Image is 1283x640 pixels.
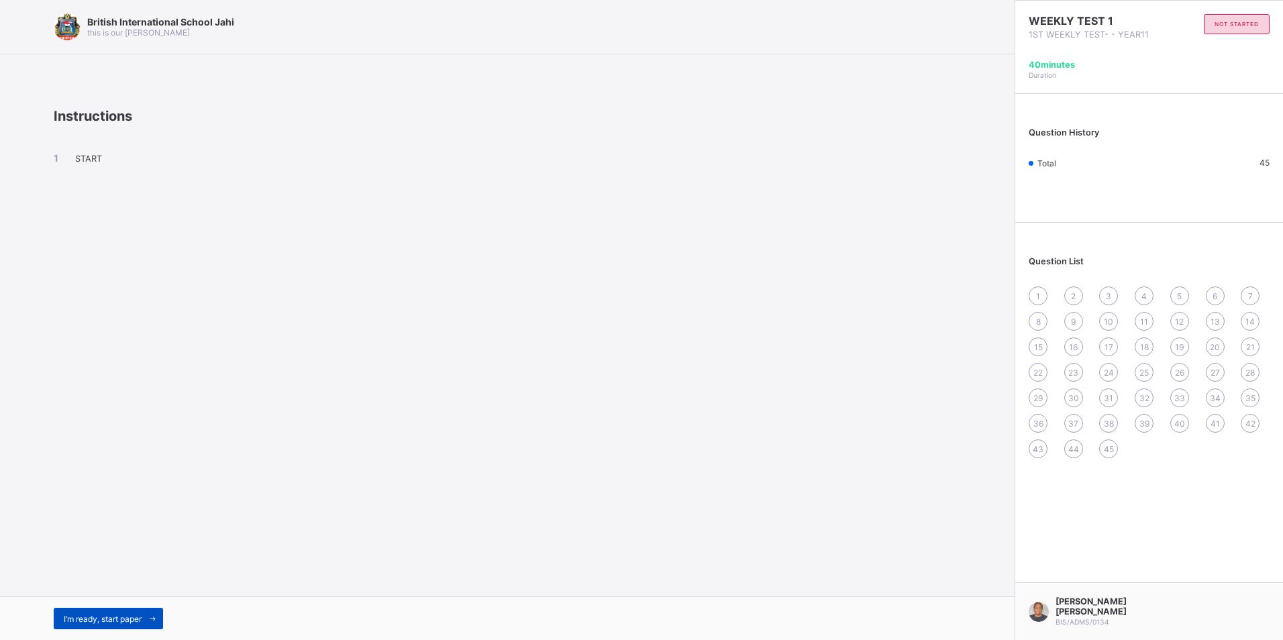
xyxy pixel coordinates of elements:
span: 13 [1211,317,1220,327]
span: 26 [1175,368,1184,378]
span: 33 [1174,393,1185,403]
span: 44 [1068,444,1079,454]
span: 37 [1068,419,1078,429]
span: 11 [1140,317,1148,327]
span: 15 [1034,342,1043,352]
span: 2 [1071,291,1076,301]
span: Question History [1029,127,1099,138]
span: 27 [1211,368,1220,378]
span: 18 [1140,342,1149,352]
span: 34 [1210,393,1221,403]
span: 24 [1104,368,1114,378]
span: 5 [1177,291,1182,301]
span: 39 [1139,419,1149,429]
span: 40 [1174,419,1185,429]
span: 36 [1033,419,1043,429]
span: 43 [1033,444,1043,454]
span: Duration [1029,71,1056,79]
span: 38 [1104,419,1114,429]
span: this is our [PERSON_NAME] [87,28,190,38]
span: 9 [1071,317,1076,327]
span: 45 [1260,158,1270,168]
span: not started [1215,21,1259,28]
span: 32 [1139,393,1149,403]
span: 1ST WEEKLY TEST- - YEAR11 [1029,30,1149,40]
span: 42 [1245,419,1255,429]
span: 14 [1245,317,1255,327]
span: Question List [1029,256,1084,266]
span: 30 [1068,393,1079,403]
span: 41 [1211,419,1220,429]
span: WEEKLY TEST 1 [1029,14,1149,28]
span: 22 [1033,368,1043,378]
span: 12 [1175,317,1184,327]
span: 23 [1068,368,1078,378]
span: I’m ready, start paper [64,614,142,624]
span: British International School Jahi [87,16,234,28]
span: 7 [1248,291,1253,301]
span: 40 minutes [1029,60,1075,70]
span: 6 [1213,291,1217,301]
span: 21 [1246,342,1255,352]
span: 28 [1245,368,1255,378]
span: 10 [1104,317,1113,327]
span: 29 [1033,393,1043,403]
span: 25 [1139,368,1149,378]
span: START [75,154,102,164]
span: 16 [1069,342,1078,352]
span: 45 [1104,444,1114,454]
span: 8 [1036,317,1041,327]
span: 1 [1036,291,1040,301]
span: 35 [1245,393,1255,403]
span: 31 [1104,393,1113,403]
span: 17 [1105,342,1113,352]
span: 4 [1141,291,1147,301]
span: Instructions [54,108,132,124]
span: [PERSON_NAME] [PERSON_NAME] [1056,596,1173,617]
span: 19 [1175,342,1184,352]
span: BIS/ADMS/0134 [1056,618,1109,626]
span: 3 [1106,291,1111,301]
span: Total [1037,158,1056,168]
span: 20 [1210,342,1220,352]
